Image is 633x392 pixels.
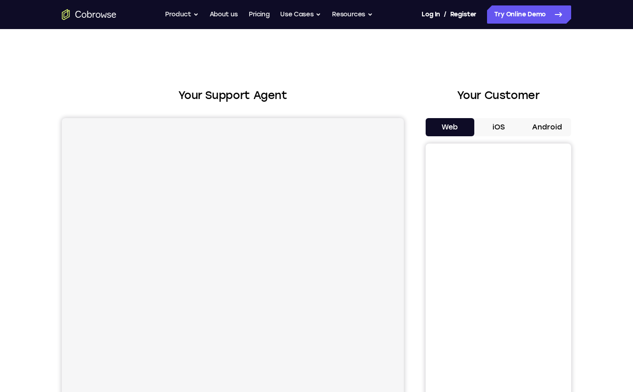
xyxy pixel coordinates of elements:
[62,87,404,104] h2: Your Support Agent
[522,118,571,136] button: Android
[165,5,199,24] button: Product
[249,5,270,24] a: Pricing
[444,9,447,20] span: /
[210,5,238,24] a: About us
[332,5,373,24] button: Resources
[487,5,571,24] a: Try Online Demo
[280,5,321,24] button: Use Cases
[426,118,474,136] button: Web
[450,5,477,24] a: Register
[474,118,523,136] button: iOS
[422,5,440,24] a: Log In
[62,9,116,20] a: Go to the home page
[426,87,571,104] h2: Your Customer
